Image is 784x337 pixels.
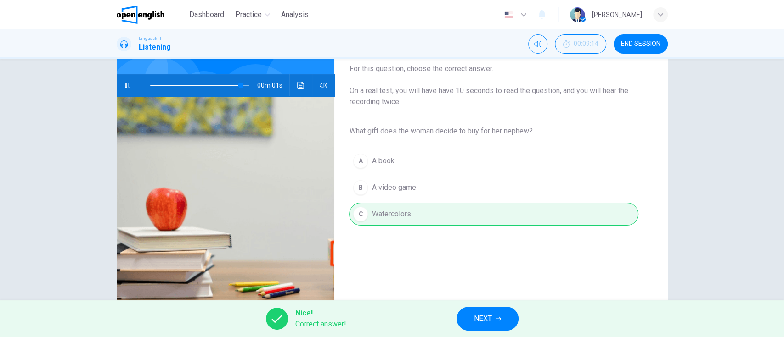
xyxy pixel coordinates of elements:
[555,34,606,54] button: 00:09:14
[349,63,638,74] span: For this question, choose the correct answer.
[528,34,547,54] div: Mute
[235,9,262,20] span: Practice
[139,42,171,53] h1: Listening
[117,6,186,24] a: OpenEnglish logo
[231,6,274,23] button: Practice
[186,6,228,23] button: Dashboard
[474,312,492,325] span: NEXT
[614,34,668,54] button: END SESSION
[139,35,161,42] span: Linguaskill
[293,74,308,96] button: Click to see the audio transcription
[189,9,224,20] span: Dashboard
[574,40,598,48] span: 00:09:14
[349,85,638,107] span: On a real test, you will have have 10 seconds to read the question, and you will hear the recordi...
[503,11,514,18] img: en
[257,74,289,96] span: 00m 01s
[281,9,309,20] span: Analysis
[555,34,606,54] div: Hide
[592,9,642,20] div: [PERSON_NAME]
[570,7,585,22] img: Profile picture
[295,308,346,319] span: Nice!
[621,40,660,48] span: END SESSION
[117,96,335,320] img: Listen to a discussion about a birthday gift.
[117,6,165,24] img: OpenEnglish logo
[457,307,519,331] button: NEXT
[277,6,312,23] button: Analysis
[349,126,638,137] span: What gift does the woman decide to buy for her nephew?
[295,319,346,330] span: Correct answer!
